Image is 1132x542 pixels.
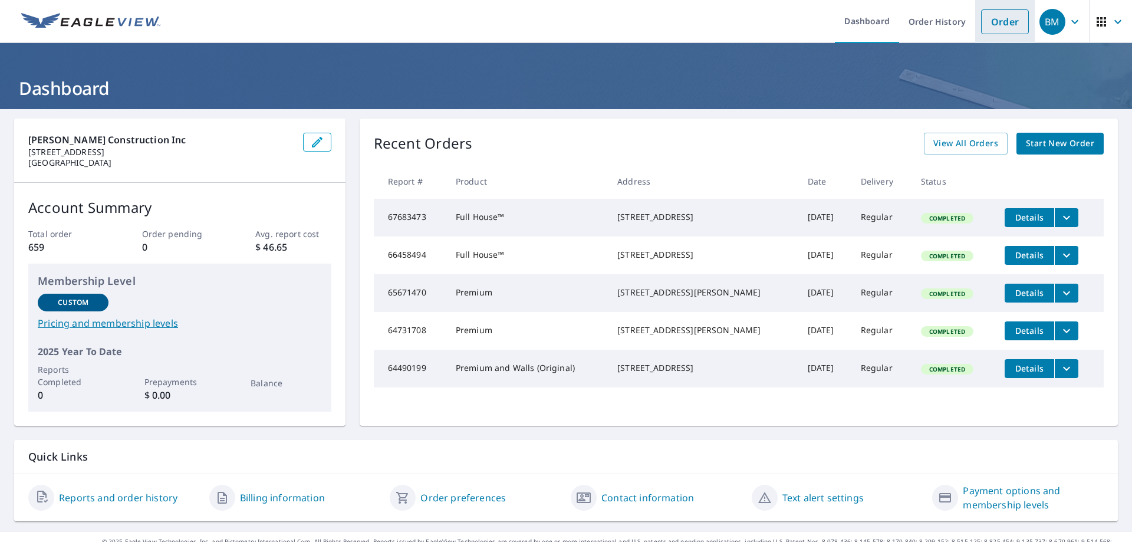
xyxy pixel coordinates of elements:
td: Full House™ [446,236,608,274]
td: [DATE] [798,350,851,387]
p: Quick Links [28,449,1104,464]
div: [STREET_ADDRESS] [617,211,789,223]
span: View All Orders [933,136,998,151]
td: Regular [851,199,911,236]
img: EV Logo [21,13,160,31]
td: Premium and Walls (Original) [446,350,608,387]
p: Recent Orders [374,133,473,155]
td: Premium [446,312,608,350]
p: Order pending [142,228,218,240]
p: Prepayments [144,376,215,388]
div: [STREET_ADDRESS][PERSON_NAME] [617,324,789,336]
p: Avg. report cost [255,228,331,240]
td: [DATE] [798,199,851,236]
td: Full House™ [446,199,608,236]
button: detailsBtn-65671470 [1005,284,1054,303]
a: Pricing and membership levels [38,316,322,330]
p: 0 [142,240,218,254]
a: Order [981,9,1029,34]
p: [GEOGRAPHIC_DATA] [28,157,294,168]
button: detailsBtn-64731708 [1005,321,1054,340]
p: 659 [28,240,104,254]
td: [DATE] [798,274,851,312]
td: 65671470 [374,274,446,312]
p: Custom [58,297,88,308]
a: Text alert settings [782,491,864,505]
th: Status [911,164,995,199]
p: $ 0.00 [144,388,215,402]
p: Total order [28,228,104,240]
th: Report # [374,164,446,199]
h1: Dashboard [14,76,1118,100]
span: Completed [922,252,972,260]
td: Regular [851,274,911,312]
a: Start New Order [1016,133,1104,155]
a: Order preferences [420,491,506,505]
p: $ 46.65 [255,240,331,254]
button: filesDropdownBtn-67683473 [1054,208,1078,227]
span: Details [1012,287,1047,298]
td: 67683473 [374,199,446,236]
span: Details [1012,212,1047,223]
div: [STREET_ADDRESS] [617,249,789,261]
div: BM [1039,9,1065,35]
p: 0 [38,388,108,402]
a: Reports and order history [59,491,177,505]
th: Product [446,164,608,199]
span: Completed [922,290,972,298]
span: Completed [922,327,972,336]
span: Start New Order [1026,136,1094,151]
td: 64731708 [374,312,446,350]
th: Date [798,164,851,199]
div: [STREET_ADDRESS][PERSON_NAME] [617,287,789,298]
td: Premium [446,274,608,312]
button: filesDropdownBtn-65671470 [1054,284,1078,303]
span: Completed [922,365,972,373]
td: Regular [851,312,911,350]
span: Details [1012,325,1047,336]
button: filesDropdownBtn-64490199 [1054,359,1078,378]
td: [DATE] [798,236,851,274]
button: detailsBtn-64490199 [1005,359,1054,378]
p: Account Summary [28,197,331,218]
th: Delivery [851,164,911,199]
td: [DATE] [798,312,851,350]
th: Address [608,164,798,199]
td: 66458494 [374,236,446,274]
p: Reports Completed [38,363,108,388]
button: filesDropdownBtn-66458494 [1054,246,1078,265]
a: Billing information [240,491,325,505]
span: Details [1012,249,1047,261]
a: Contact information [601,491,694,505]
p: [STREET_ADDRESS] [28,147,294,157]
button: detailsBtn-66458494 [1005,246,1054,265]
p: Balance [251,377,321,389]
span: Completed [922,214,972,222]
p: [PERSON_NAME] Construction Inc [28,133,294,147]
div: [STREET_ADDRESS] [617,362,789,374]
a: Payment options and membership levels [963,484,1104,512]
a: View All Orders [924,133,1008,155]
span: Details [1012,363,1047,374]
button: filesDropdownBtn-64731708 [1054,321,1078,340]
button: detailsBtn-67683473 [1005,208,1054,227]
p: Membership Level [38,273,322,289]
td: 64490199 [374,350,446,387]
td: Regular [851,236,911,274]
td: Regular [851,350,911,387]
p: 2025 Year To Date [38,344,322,359]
